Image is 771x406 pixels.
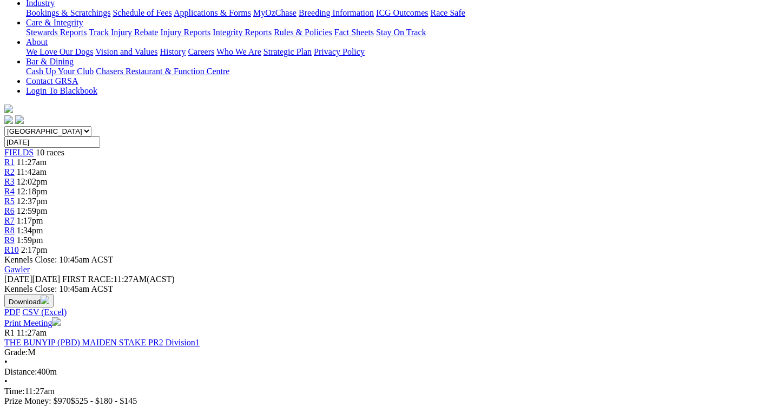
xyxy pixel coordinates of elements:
[4,115,13,124] img: facebook.svg
[62,274,113,284] span: FIRST RACE:
[26,8,110,17] a: Bookings & Scratchings
[4,245,19,254] a: R10
[4,206,15,215] a: R6
[26,47,93,56] a: We Love Our Dogs
[4,136,100,148] input: Select date
[160,28,210,37] a: Injury Reports
[26,76,78,86] a: Contact GRSA
[4,284,767,294] div: Kennels Close: 10:45am ACST
[376,28,426,37] a: Stay On Track
[17,158,47,167] span: 11:27am
[4,274,32,284] span: [DATE]
[4,158,15,167] a: R1
[71,396,137,405] span: $525 - $180 - $145
[21,245,48,254] span: 2:17pm
[4,235,15,245] a: R9
[36,148,64,157] span: 10 races
[4,396,767,406] div: Prize Money: $970
[4,274,60,284] span: [DATE]
[4,307,767,317] div: Download
[4,338,200,347] a: THE BUNYIP (PBD) MAIDEN STAKE PR2 Division1
[26,47,767,57] div: About
[160,47,186,56] a: History
[17,177,48,186] span: 12:02pm
[17,187,48,196] span: 12:18pm
[263,47,312,56] a: Strategic Plan
[4,226,15,235] a: R8
[17,216,43,225] span: 1:17pm
[17,167,47,176] span: 11:42am
[253,8,296,17] a: MyOzChase
[4,216,15,225] a: R7
[4,265,30,274] a: Gawler
[41,296,49,304] img: download.svg
[299,8,374,17] a: Breeding Information
[26,67,767,76] div: Bar & Dining
[4,387,25,396] span: Time:
[4,148,34,157] a: FIELDS
[26,28,767,37] div: Care & Integrity
[17,197,48,206] span: 12:37pm
[4,367,767,377] div: 400m
[4,167,15,176] a: R2
[95,47,157,56] a: Vision and Values
[4,318,61,328] a: Print Meeting
[4,294,54,307] button: Download
[17,226,43,235] span: 1:34pm
[26,67,94,76] a: Cash Up Your Club
[62,274,175,284] span: 11:27AM(ACST)
[89,28,158,37] a: Track Injury Rebate
[4,255,113,264] span: Kennels Close: 10:45am ACST
[314,47,365,56] a: Privacy Policy
[26,86,97,95] a: Login To Blackbook
[4,104,13,113] img: logo-grsa-white.png
[4,177,15,186] a: R3
[17,235,43,245] span: 1:59pm
[216,47,261,56] a: Who We Are
[4,377,8,386] span: •
[274,28,332,37] a: Rules & Policies
[334,28,374,37] a: Fact Sheets
[4,197,15,206] a: R5
[26,8,767,18] div: Industry
[188,47,214,56] a: Careers
[4,328,15,337] span: R1
[4,187,15,196] a: R4
[4,387,767,396] div: 11:27am
[4,348,28,357] span: Grade:
[4,367,37,376] span: Distance:
[22,307,67,317] a: CSV (Excel)
[430,8,465,17] a: Race Safe
[213,28,272,37] a: Integrity Reports
[4,357,8,366] span: •
[113,8,172,17] a: Schedule of Fees
[376,8,428,17] a: ICG Outcomes
[52,317,61,326] img: printer.svg
[26,57,74,66] a: Bar & Dining
[4,307,20,317] a: PDF
[96,67,229,76] a: Chasers Restaurant & Function Centre
[17,328,47,337] span: 11:27am
[174,8,251,17] a: Applications & Forms
[26,28,87,37] a: Stewards Reports
[17,206,48,215] span: 12:59pm
[26,18,83,27] a: Care & Integrity
[26,37,48,47] a: About
[4,348,767,357] div: M
[15,115,24,124] img: twitter.svg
